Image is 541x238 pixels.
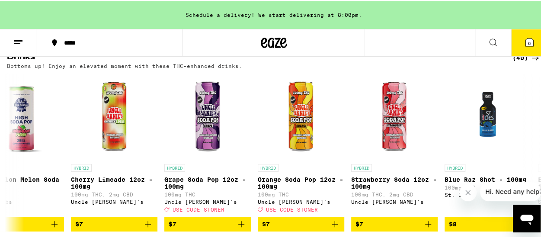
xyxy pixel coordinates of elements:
span: $7 [262,219,270,226]
p: HYBRID [258,163,279,170]
p: HYBRID [445,163,465,170]
p: HYBRID [164,163,185,170]
a: Open page for Blue Raz Shot - 100mg from St. Ides [445,72,531,215]
p: Bottoms up! Enjoy an elevated moment with these THC-enhanced drinks. [7,62,242,68]
a: Open page for Strawberry Soda 12oz - 100mg from Uncle Arnie's [351,72,438,215]
span: USE CODE STONER [266,206,318,211]
p: Cherry Limeade 12oz - 100mg [71,175,157,189]
p: 100mg THC [164,190,251,196]
a: Open page for Cherry Limeade 12oz - 100mg from Uncle Arnie's [71,72,157,215]
span: $8 [449,219,457,226]
p: 100mg THC [258,190,344,196]
p: Strawberry Soda 12oz - 100mg [351,175,438,189]
p: 100mg THC: 2mg CBD [351,190,438,196]
div: St. Ides [445,191,531,196]
h2: Drinks [7,51,498,62]
span: Hi. Need any help? [5,6,62,13]
img: Uncle Arnie's - Strawberry Soda 12oz - 100mg [351,72,438,158]
span: 6 [528,39,531,45]
div: Uncle [PERSON_NAME]'s [164,198,251,203]
span: $7 [75,219,83,226]
a: Open page for Orange Soda Pop 12oz - 100mg from Uncle Arnie's [258,72,344,215]
span: $7 [355,219,363,226]
a: (40) [512,51,541,62]
p: Orange Soda Pop 12oz - 100mg [258,175,344,189]
img: Uncle Arnie's - Grape Soda Pop 12oz - 100mg [164,72,251,158]
p: Blue Raz Shot - 100mg [445,175,531,182]
img: St. Ides - Blue Raz Shot - 100mg [445,72,531,158]
div: Uncle [PERSON_NAME]'s [71,198,157,203]
p: 100mg THC [445,183,531,189]
button: Add to bag [351,215,438,230]
button: Add to bag [164,215,251,230]
iframe: Button to launch messaging window [513,203,541,231]
img: Uncle Arnie's - Cherry Limeade 12oz - 100mg [71,72,157,158]
img: Uncle Arnie's - Orange Soda Pop 12oz - 100mg [258,72,344,158]
iframe: Message from company [480,181,541,200]
iframe: Close message [459,183,477,200]
span: USE CODE STONER [173,206,224,211]
button: Add to bag [445,215,531,230]
span: $7 [169,219,176,226]
div: Uncle [PERSON_NAME]'s [258,198,344,203]
p: 100mg THC: 2mg CBD [71,190,157,196]
p: Grape Soda Pop 12oz - 100mg [164,175,251,189]
p: HYBRID [351,163,372,170]
button: Add to bag [258,215,344,230]
p: HYBRID [71,163,92,170]
button: Add to bag [71,215,157,230]
div: Uncle [PERSON_NAME]'s [351,198,438,203]
a: Open page for Grape Soda Pop 12oz - 100mg from Uncle Arnie's [164,72,251,215]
